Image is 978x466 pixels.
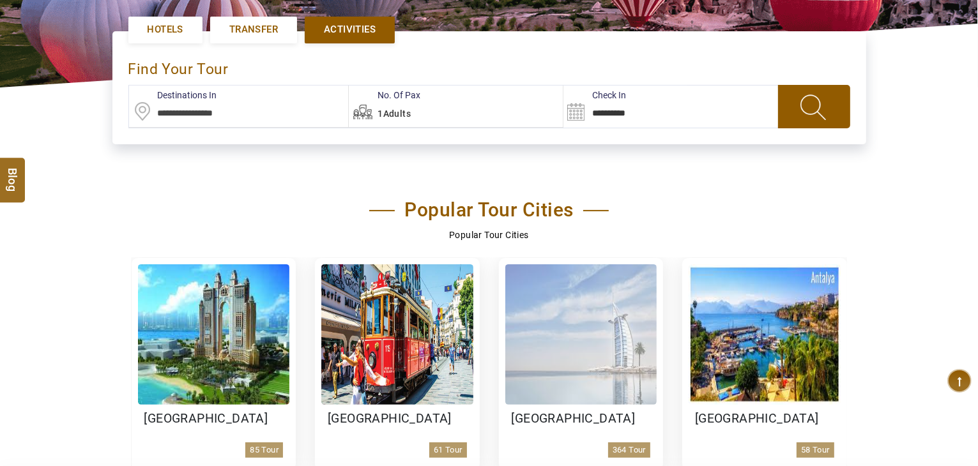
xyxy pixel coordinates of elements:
p: 364 Tour [608,442,650,458]
span: Hotels [148,23,183,36]
label: Destinations In [129,89,217,101]
p: 61 Tour [429,442,467,458]
a: Activities [305,17,395,43]
label: No. Of Pax [349,89,420,101]
a: Transfer [210,17,297,43]
a: Hotels [128,17,202,43]
p: 85 Tour [245,442,283,458]
span: Blog [4,167,21,178]
h3: [GEOGRAPHIC_DATA] [328,411,467,426]
h3: [GEOGRAPHIC_DATA] [144,411,284,426]
h2: Popular Tour Cities [369,199,609,222]
h3: [GEOGRAPHIC_DATA] [695,411,834,426]
p: Popular Tour Cities [132,228,847,242]
h3: [GEOGRAPHIC_DATA] [512,411,651,426]
span: Activities [324,23,376,36]
p: 58 Tour [797,442,834,458]
span: 1Adults [378,109,411,119]
div: find your Tour [128,47,850,85]
span: Transfer [229,23,278,36]
label: Check In [563,89,626,101]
